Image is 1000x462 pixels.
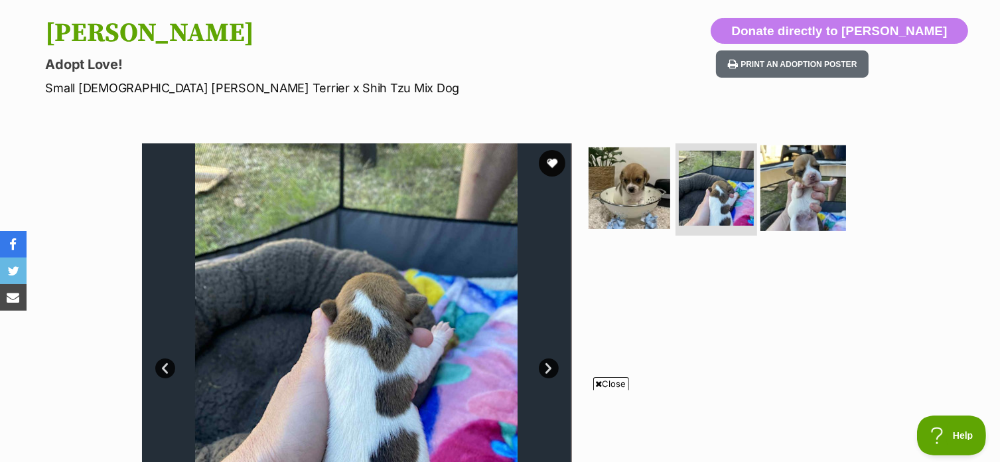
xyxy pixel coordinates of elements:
[46,18,607,48] h1: [PERSON_NAME]
[593,377,629,390] span: Close
[155,358,175,378] a: Prev
[46,79,607,97] p: Small [DEMOGRAPHIC_DATA] [PERSON_NAME] Terrier x Shih Tzu Mix Dog
[711,18,967,44] button: Donate directly to [PERSON_NAME]
[760,145,846,230] img: Photo of Finch
[589,147,670,229] img: Photo of Finch
[539,150,565,177] button: favourite
[716,50,869,78] button: Print an adoption poster
[679,151,754,226] img: Photo of Finch
[917,416,987,455] iframe: Help Scout Beacon - Open
[46,55,607,74] p: Adopt Love!
[539,358,559,378] a: Next
[179,396,822,455] iframe: Advertisement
